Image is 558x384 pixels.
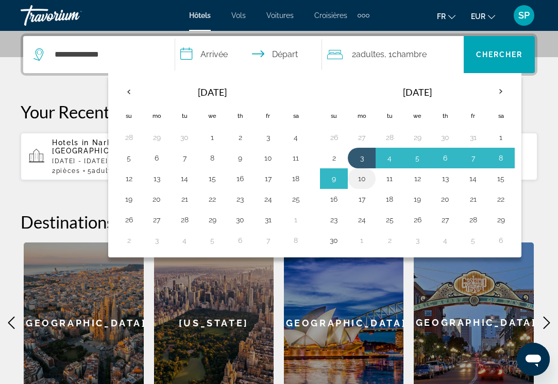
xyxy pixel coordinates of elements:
[314,11,347,20] a: Croisières
[148,171,165,186] button: Day 13
[381,130,398,145] button: Day 28
[266,11,294,20] span: Voitures
[92,167,119,174] span: Adultes
[322,36,464,73] button: Travelers: 2 adults, 0 children
[437,12,446,21] span: fr
[232,233,248,248] button: Day 6
[52,167,80,174] span: 2
[176,213,193,227] button: Day 28
[437,130,453,145] button: Day 30
[465,233,481,248] button: Day 5
[288,130,304,145] button: Day 4
[121,213,137,227] button: Day 26
[465,171,481,186] button: Day 14
[326,171,342,186] button: Day 9
[511,5,537,26] button: User Menu
[437,171,453,186] button: Day 13
[409,213,426,227] button: Day 26
[437,233,453,248] button: Day 4
[471,9,495,24] button: Change currency
[121,171,137,186] button: Day 12
[518,10,530,21] span: SP
[464,36,535,73] button: Chercher
[353,151,370,165] button: Day 3
[493,192,509,206] button: Day 22
[21,2,124,29] a: Travorium
[148,151,165,165] button: Day 6
[204,192,221,206] button: Day 22
[353,233,370,248] button: Day 1
[204,151,221,165] button: Day 8
[493,233,509,248] button: Day 6
[176,171,193,186] button: Day 14
[148,130,165,145] button: Day 29
[204,213,221,227] button: Day 29
[260,192,276,206] button: Day 24
[52,158,178,165] p: [DATE] - [DATE]
[52,138,89,147] span: Hotels in
[21,101,537,122] p: Your Recent Searches
[288,192,304,206] button: Day 25
[121,130,137,145] button: Day 28
[409,233,426,248] button: Day 3
[493,171,509,186] button: Day 15
[288,213,304,227] button: Day 1
[384,47,427,62] span: , 1
[21,132,186,181] button: Hotels in Narbonne, [GEOGRAPHIC_DATA][DATE] - [DATE]2pièces5Adultes
[326,213,342,227] button: Day 23
[148,233,165,248] button: Day 3
[493,130,509,145] button: Day 1
[487,80,515,103] button: Next month
[493,213,509,227] button: Day 29
[176,233,193,248] button: Day 4
[232,130,248,145] button: Day 2
[381,213,398,227] button: Day 25
[121,151,137,165] button: Day 5
[288,171,304,186] button: Day 18
[175,36,322,73] button: Check in and out dates
[260,213,276,227] button: Day 31
[358,7,369,24] button: Extra navigation items
[476,50,523,59] span: Chercher
[189,11,211,20] a: Hôtels
[437,213,453,227] button: Day 27
[56,167,80,174] span: pièces
[204,130,221,145] button: Day 1
[88,167,119,174] span: 5
[353,192,370,206] button: Day 17
[176,130,193,145] button: Day 30
[381,192,398,206] button: Day 18
[232,171,248,186] button: Day 16
[465,213,481,227] button: Day 28
[52,138,139,155] span: Narbonne, [GEOGRAPHIC_DATA]
[409,171,426,186] button: Day 12
[353,171,370,186] button: Day 10
[260,233,276,248] button: Day 7
[260,130,276,145] button: Day 3
[260,151,276,165] button: Day 10
[260,171,276,186] button: Day 17
[232,192,248,206] button: Day 23
[148,192,165,206] button: Day 20
[437,151,453,165] button: Day 6
[353,213,370,227] button: Day 24
[352,47,384,62] span: 2
[23,36,535,73] div: Search widget
[204,171,221,186] button: Day 15
[231,11,246,20] a: Vols
[288,151,304,165] button: Day 11
[437,9,455,24] button: Change language
[493,151,509,165] button: Day 8
[115,80,143,103] button: Previous month
[21,212,537,232] h2: Destinations en vedette
[381,233,398,248] button: Day 2
[121,233,137,248] button: Day 2
[465,130,481,145] button: Day 31
[326,151,342,165] button: Day 2
[409,151,426,165] button: Day 5
[381,171,398,186] button: Day 11
[204,233,221,248] button: Day 5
